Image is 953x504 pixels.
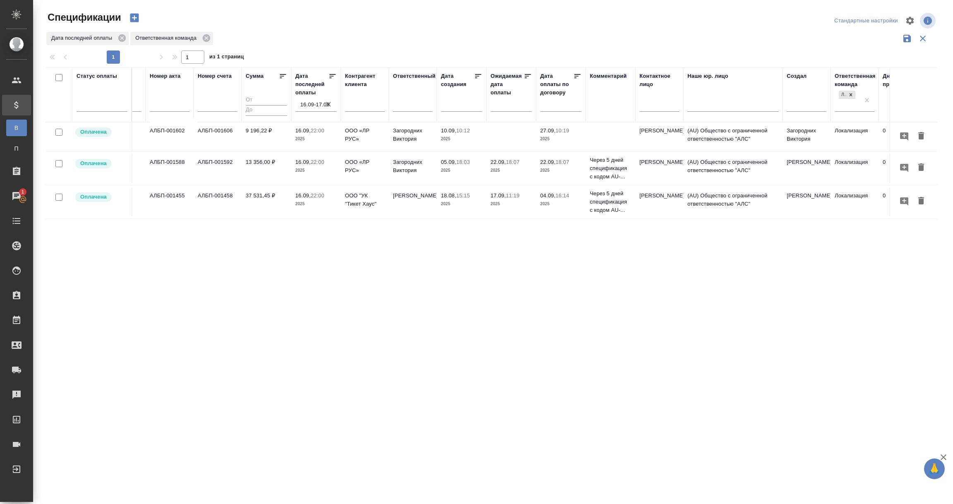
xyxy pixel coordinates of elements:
a: П [6,140,27,157]
p: 2025 [441,135,482,143]
div: Создал [787,72,807,80]
p: 04.09, [540,192,556,199]
p: Оплачена [80,159,107,168]
p: 27.09, [540,127,556,134]
span: В [10,124,23,132]
p: 2025 [441,166,482,175]
div: Ответственный [393,72,436,80]
span: Настроить таблицу [900,11,920,31]
span: П [10,144,23,153]
p: 05.09, [441,159,456,165]
td: [PERSON_NAME] [635,187,683,216]
p: 22:00 [311,192,324,199]
p: ООО «ЛР РУС» [345,127,385,143]
p: Ответственная команда [135,34,199,42]
td: АЛБП-001458 [194,187,242,216]
td: (AU) Общество с ограниченной ответственностью "АЛС" [683,154,783,183]
td: 37 531,45 ₽ [242,187,291,216]
p: 10:19 [556,127,569,134]
div: Номер акта [150,72,180,80]
td: АЛБП-001588 [146,154,194,183]
p: 2025 [491,166,532,175]
td: 13 356,00 ₽ [242,154,291,183]
div: Дата последней оплаты [295,72,328,97]
div: Контрагент клиента [345,72,385,89]
div: Дата последней оплаты [46,32,129,45]
div: Наше юр. лицо [687,72,728,80]
button: Создать [125,11,144,25]
td: АЛБП-001606 [194,122,242,151]
button: Сохранить фильтры [899,31,915,46]
p: 2025 [441,200,482,208]
p: 22.09, [491,159,506,165]
div: Локализация [839,91,846,99]
p: Дата последней оплаты [51,34,115,42]
td: АЛБП-001602 [146,122,194,151]
button: 🙏 [924,458,945,479]
div: split button [832,14,900,27]
td: 0 [879,187,927,216]
p: 11:19 [506,192,520,199]
p: 2025 [540,135,582,143]
p: ООО "УК "Тикет Хаус" [345,192,385,208]
p: 18:07 [556,159,569,165]
div: Комментарий [590,72,627,80]
p: 16.09, [295,159,311,165]
button: Удалить [914,160,928,175]
p: Через 5 дней спецификация с кодом AU-... [590,190,631,214]
td: [PERSON_NAME] [783,154,831,183]
p: 2025 [540,200,582,208]
td: АЛБП-001455 [146,187,194,216]
p: 18:03 [456,159,470,165]
div: Статус оплаты [77,72,117,80]
input: До [246,105,287,115]
p: 18.08, [441,192,456,199]
td: Локализация [831,122,879,151]
p: 16.09, [295,127,311,134]
p: 2025 [295,166,337,175]
td: [PERSON_NAME] [783,187,831,216]
div: Локализация [838,90,856,100]
td: Загородних Виктория [389,122,437,151]
p: 2025 [491,200,532,208]
td: Загородних Виктория [783,122,831,151]
div: Ответственная команда [835,72,876,89]
td: [PERSON_NAME] [635,122,683,151]
td: (AU) Общество с ограниченной ответственностью "АЛС" [683,187,783,216]
a: 1 [2,186,31,206]
div: Ответственная команда [130,32,213,45]
button: Удалить [914,129,928,144]
p: 15:15 [456,192,470,199]
div: Сумма [246,72,263,80]
button: Удалить [914,194,928,209]
p: 2025 [295,200,337,208]
td: 9 196,22 ₽ [242,122,291,151]
button: Сбросить фильтры [915,31,931,46]
span: Посмотреть информацию [920,13,937,29]
span: из 1 страниц [209,52,244,64]
p: 2025 [540,166,582,175]
p: 17.09, [491,192,506,199]
div: Контактное лицо [639,72,679,89]
div: Номер счета [198,72,232,80]
td: Загородних Виктория [389,154,437,183]
p: 22:00 [311,159,324,165]
p: 22.09, [540,159,556,165]
td: [PERSON_NAME] [389,187,437,216]
td: Локализация [831,187,879,216]
td: 0 [879,154,927,183]
p: 10.09, [441,127,456,134]
td: АЛБП-001592 [194,154,242,183]
input: От [246,95,287,106]
span: Спецификации [45,11,121,24]
td: Локализация [831,154,879,183]
td: [PERSON_NAME] [635,154,683,183]
p: Оплачена [80,193,107,201]
span: 🙏 [927,460,941,478]
p: 10:12 [456,127,470,134]
a: В [6,120,27,136]
div: Дата создания [441,72,474,89]
p: 18:07 [506,159,520,165]
p: Через 5 дней спецификация с кодом AU-... [590,156,631,181]
p: Оплачена [80,128,107,136]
